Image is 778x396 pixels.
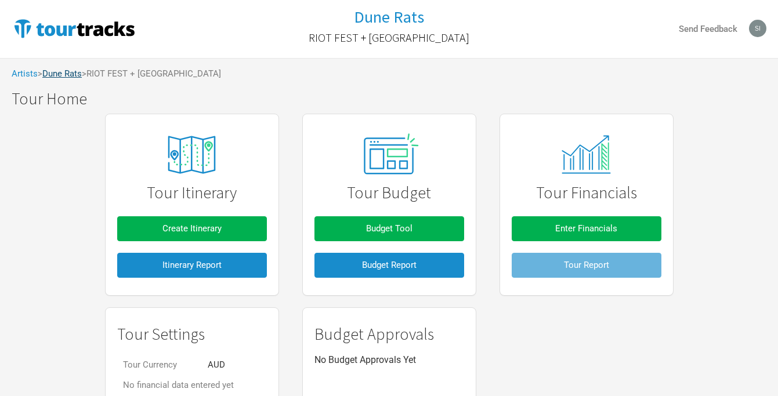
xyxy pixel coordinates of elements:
a: Enter Financials [512,210,661,247]
span: Tour Report [564,260,609,270]
span: Budget Report [362,260,417,270]
a: Dune Rats [354,8,424,26]
strong: Send Feedback [679,24,737,34]
h2: RIOT FEST + [GEOGRAPHIC_DATA] [309,31,469,44]
td: Tour Currency [117,355,202,375]
a: Dune Rats [42,68,82,79]
h1: Dune Rats [354,6,424,27]
img: TourTracks [12,17,137,40]
button: Budget Report [314,253,464,278]
img: tourtracks_14_icons_monitor.svg [555,135,617,174]
img: tourtracks_02_icon_presets.svg [350,130,428,179]
button: Tour Report [512,253,661,278]
a: Tour Report [512,247,661,284]
img: simoncloonan [749,20,766,37]
td: No financial data entered yet [117,375,240,395]
td: AUD [202,355,240,375]
span: > RIOT FEST + [GEOGRAPHIC_DATA] [82,70,221,78]
button: Itinerary Report [117,253,267,278]
h1: Budget Approvals [314,325,464,343]
h1: Tour Budget [314,184,464,202]
span: Budget Tool [366,223,412,234]
h1: Tour Settings [117,325,267,343]
h1: Tour Financials [512,184,661,202]
a: Itinerary Report [117,247,267,284]
span: Create Itinerary [162,223,222,234]
img: tourtracks_icons_FA_06_icons_itinerary.svg [148,128,235,182]
button: Enter Financials [512,216,661,241]
button: Budget Tool [314,216,464,241]
span: > [38,70,82,78]
a: Budget Report [314,247,464,284]
h1: Tour Itinerary [117,184,267,202]
a: Create Itinerary [117,210,267,247]
span: Itinerary Report [162,260,222,270]
span: Enter Financials [555,223,617,234]
a: Artists [12,68,38,79]
p: No Budget Approvals Yet [314,355,464,365]
a: Budget Tool [314,210,464,247]
a: RIOT FEST + [GEOGRAPHIC_DATA] [309,26,469,50]
h1: Tour Home [12,90,778,108]
button: Create Itinerary [117,216,267,241]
